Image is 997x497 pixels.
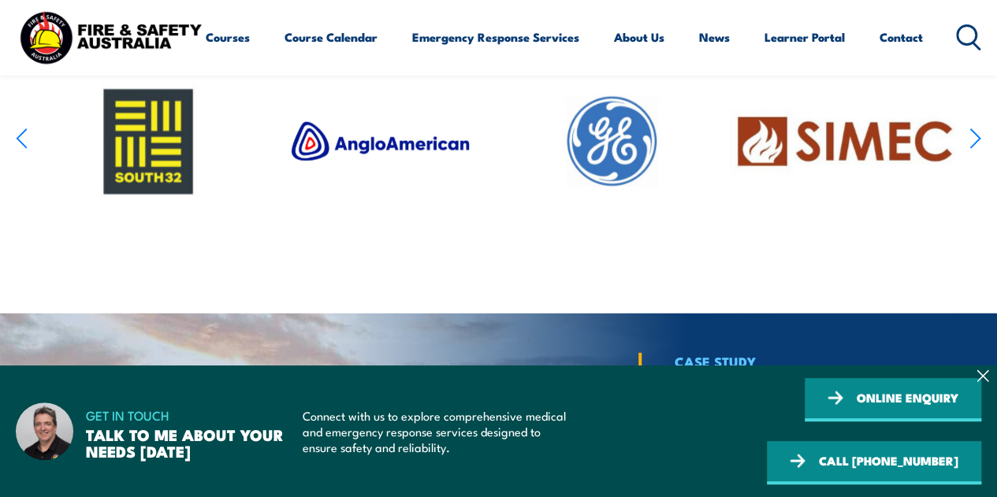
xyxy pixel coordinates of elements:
a: Contact [880,18,923,56]
img: GE LOGO [498,73,727,210]
a: About Us [614,18,664,56]
h4: CASE STUDY [675,353,965,370]
a: Courses [206,18,250,56]
img: SOUTH32 Logo [69,83,227,201]
a: News [699,18,730,56]
a: Course Calendar [285,18,378,56]
img: Anglo American Logo [266,96,494,187]
span: GET IN TOUCH [86,404,290,426]
img: Simec Logo [730,28,958,256]
p: Connect with us to explore comprehensive medical and emergency response services designed to ensu... [303,408,573,455]
a: CALL [PHONE_NUMBER] [767,441,981,484]
img: Dave – Fire and Safety Australia [16,402,73,460]
h3: TALK TO ME ABOUT YOUR NEEDS [DATE] [86,426,290,459]
a: Learner Portal [764,18,845,56]
a: ONLINE ENQUIRY [805,378,981,421]
a: Emergency Response Services [412,18,579,56]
